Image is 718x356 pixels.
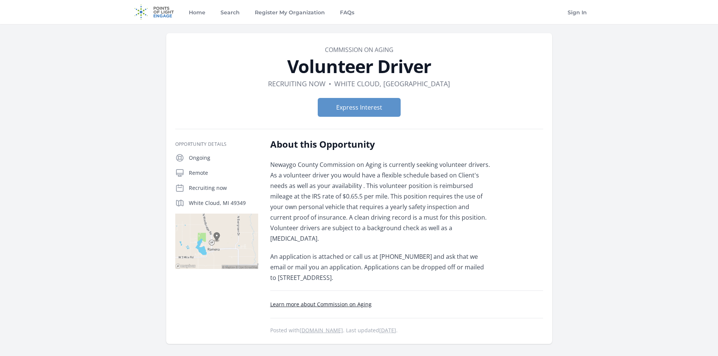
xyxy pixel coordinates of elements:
[379,327,396,334] abbr: Thu, May 4, 2023 1:09 PM
[300,327,343,334] a: [DOMAIN_NAME]
[270,301,372,308] a: Learn more about Commission on Aging
[189,154,258,162] p: Ongoing
[329,78,331,89] div: •
[189,184,258,192] p: Recruiting now
[270,327,543,333] p: Posted with . Last updated .
[175,141,258,147] h3: Opportunity Details
[270,138,491,150] h2: About this Opportunity
[325,46,393,54] a: Commission on Aging
[189,169,258,177] p: Remote
[268,78,326,89] dd: Recruiting now
[270,251,491,283] p: An application is attached or call us at [PHONE_NUMBER] and ask that we email or mail you an appl...
[334,78,450,89] dd: White Cloud, [GEOGRAPHIC_DATA]
[175,214,258,269] img: Map
[270,159,491,244] p: Newaygo County Commission on Aging is currently seeking volunteer drivers. As a volunteer driver ...
[318,98,401,117] button: Express Interest
[175,57,543,75] h1: Volunteer Driver
[189,199,258,207] p: White Cloud, MI 49349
